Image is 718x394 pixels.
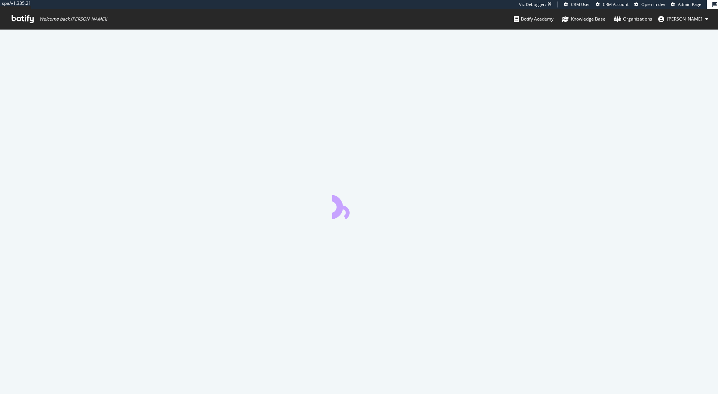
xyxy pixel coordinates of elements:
[562,9,605,29] a: Knowledge Base
[652,13,714,25] button: [PERSON_NAME]
[564,1,590,7] a: CRM User
[39,16,107,22] span: Welcome back, [PERSON_NAME] !
[562,15,605,23] div: Knowledge Base
[678,1,701,7] span: Admin Page
[519,1,546,7] div: Viz Debugger:
[332,192,386,219] div: animation
[634,1,665,7] a: Open in dev
[614,15,652,23] div: Organizations
[514,15,553,23] div: Botify Academy
[614,9,652,29] a: Organizations
[641,1,665,7] span: Open in dev
[514,9,553,29] a: Botify Academy
[667,16,702,22] span: susana
[571,1,590,7] span: CRM User
[596,1,629,7] a: CRM Account
[603,1,629,7] span: CRM Account
[671,1,701,7] a: Admin Page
